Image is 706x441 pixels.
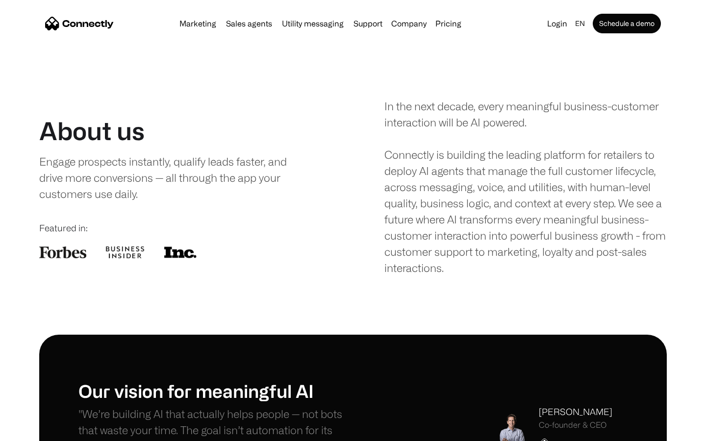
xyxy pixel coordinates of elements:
div: In the next decade, every meaningful business-customer interaction will be AI powered. Connectly ... [384,98,667,276]
a: home [45,16,114,31]
div: Company [391,17,427,30]
h1: About us [39,116,145,146]
div: Featured in: [39,221,322,235]
aside: Language selected: English [10,423,59,438]
div: Co-founder & CEO [539,420,612,430]
div: Company [388,17,429,30]
a: Pricing [431,20,465,27]
div: en [571,17,591,30]
a: Support [350,20,386,27]
div: en [575,17,585,30]
a: Sales agents [222,20,276,27]
a: Marketing [176,20,220,27]
h1: Our vision for meaningful AI [78,380,353,401]
a: Utility messaging [278,20,348,27]
div: [PERSON_NAME] [539,405,612,418]
a: Login [543,17,571,30]
div: Engage prospects instantly, qualify leads faster, and drive more conversions — all through the ap... [39,153,307,202]
a: Schedule a demo [593,14,661,33]
ul: Language list [20,424,59,438]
